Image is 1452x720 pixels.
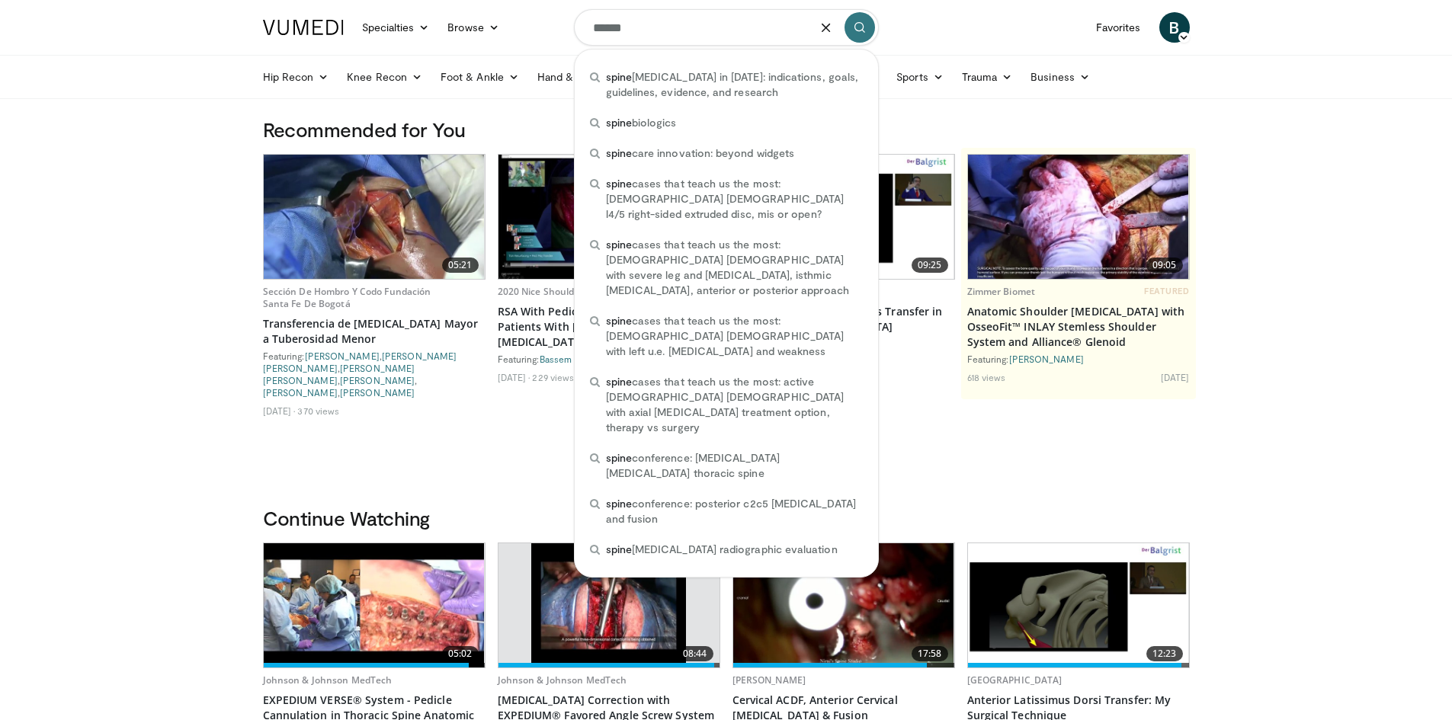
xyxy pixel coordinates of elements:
span: [MEDICAL_DATA] radiographic evaluation [606,542,838,557]
li: [DATE] [1161,371,1190,383]
span: spine [606,542,632,555]
a: 05:21 [264,155,485,279]
span: cases that teach us the most: [DEMOGRAPHIC_DATA] [DEMOGRAPHIC_DATA] with severe leg and [MEDICAL_... [606,237,863,298]
a: Business [1021,62,1099,92]
a: [PERSON_NAME] [732,674,806,686]
span: spine [606,375,632,388]
span: spine [606,146,632,159]
a: Zimmer Biomet [967,285,1036,298]
span: cases that teach us the most: [DEMOGRAPHIC_DATA] [DEMOGRAPHIC_DATA] with left u.e. [MEDICAL_DATA]... [606,313,863,359]
li: 229 views [532,371,574,383]
span: conference: posterior c2c5 [MEDICAL_DATA] and fusion [606,496,863,526]
img: 59d0d6d9-feca-4357-b9cd-4bad2cd35cb6.620x360_q85_upscale.jpg [968,155,1189,279]
img: c773754e-8fb0-4d4d-9eb6-229541f4587a.620x360_q85_upscale.jpg [968,543,1189,667]
span: 17:58 [912,646,948,661]
a: 17:58 [733,543,954,667]
a: Sección De Hombro Y Codo Fundación Santa Fe De Bogotá [263,285,431,310]
span: 09:05 [1146,258,1183,273]
span: cases that teach us the most: [DEMOGRAPHIC_DATA] [DEMOGRAPHIC_DATA] l4/5 right-sided extruded dis... [606,176,863,222]
a: B [1159,12,1190,43]
span: 08:44 [677,646,713,661]
a: [PERSON_NAME] [340,375,415,386]
div: Featuring: , , , , , [263,350,486,398]
a: 05:38 [498,155,720,279]
a: Johnson & Johnson MedTech [498,674,627,686]
a: [GEOGRAPHIC_DATA] [967,674,1063,686]
a: Sports [887,62,953,92]
a: Hand & Wrist [528,62,627,92]
a: Specialties [353,12,439,43]
span: spine [606,497,632,510]
div: Featuring: [967,353,1190,365]
h3: Continue Watching [263,506,1190,530]
span: biologics [606,115,677,130]
a: [PERSON_NAME] [PERSON_NAME] [263,363,415,386]
li: 618 views [967,371,1006,383]
a: RSA With Pedicled Pectoralis Transfer in Patients With [MEDICAL_DATA] [MEDICAL_DATA] [498,304,720,350]
a: Hip Recon [254,62,338,92]
a: 08:44 [498,543,720,667]
a: [PERSON_NAME] [1009,354,1084,364]
span: spine [606,70,632,83]
span: spine [606,116,632,129]
span: 12:23 [1146,646,1183,661]
span: [MEDICAL_DATA] in [DATE]: indications, goals, guidelines, evidence, and research [606,69,863,100]
a: 2020 Nice Shoulder Course [498,285,618,298]
a: [PERSON_NAME] [340,387,415,398]
a: Knee Recon [338,62,431,92]
h3: Recommended for You [263,117,1190,142]
a: Anatomic Shoulder [MEDICAL_DATA] with OsseoFit™ INLAY Stemless Shoulder System and Alliance® Glenoid [967,304,1190,350]
span: spine [606,451,632,464]
a: 09:05 [968,155,1189,279]
img: 45d9052e-5211-4d55-8682-bdc6aa14d650.620x360_q85_upscale.jpg [733,543,954,667]
span: care innovation: beyond widgets [606,146,795,161]
li: [DATE] [263,405,296,417]
span: 05:02 [442,646,479,661]
span: FEATURED [1144,286,1189,296]
a: Foot & Ankle [431,62,528,92]
span: spine [606,238,632,251]
img: d79638fb-88e7-4329-8192-33a891e72c36.620x360_q85_upscale.jpg [264,543,485,667]
a: Favorites [1087,12,1150,43]
input: Search topics, interventions [574,9,879,46]
li: [DATE] [498,371,530,383]
img: VuMedi Logo [263,20,344,35]
a: [PERSON_NAME] [263,387,338,398]
a: Trauma [953,62,1022,92]
img: 1704923d-420b-48b2-8538-b9322e5cbe20.620x360_q85_upscale.jpg [498,155,720,279]
span: spine [606,314,632,327]
a: [PERSON_NAME] [PERSON_NAME] [263,350,457,373]
img: 245b45f3-f569-47e8-b1e4-1370c14f16b4.620x360_q85_upscale.jpg [531,543,687,667]
img: f2cb7f79-3b25-4f1a-ae34-fbd77a2db296.620x360_q85_upscale.jpg [264,155,485,279]
a: Transferencia de [MEDICAL_DATA] Mayor a Tuberosidad Menor [263,316,486,347]
span: spine [606,177,632,190]
a: 05:02 [264,543,485,667]
div: Featuring: [498,353,720,365]
a: Johnson & Johnson MedTech [263,674,393,686]
a: 12:23 [968,543,1189,667]
span: 05:21 [442,258,479,273]
a: Bassem Elhassan [540,354,612,364]
span: 09:25 [912,258,948,273]
li: 370 views [297,405,339,417]
span: conference: [MEDICAL_DATA] [MEDICAL_DATA] thoracic spine [606,450,863,481]
a: [PERSON_NAME] [305,350,380,361]
a: Browse [438,12,508,43]
span: cases that teach us the most: active [DEMOGRAPHIC_DATA] [DEMOGRAPHIC_DATA] with axial [MEDICAL_DA... [606,374,863,435]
